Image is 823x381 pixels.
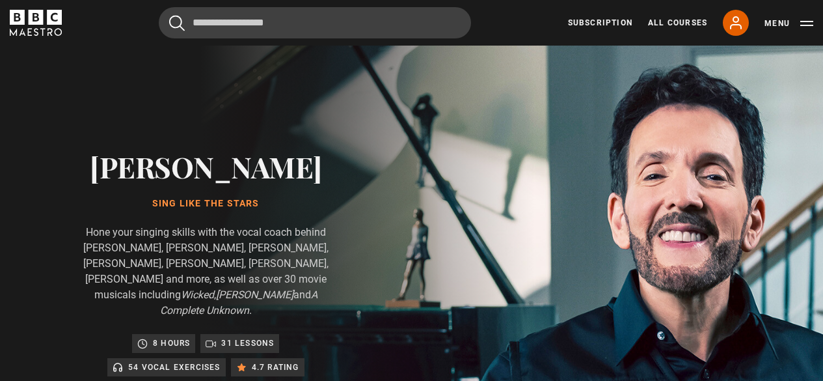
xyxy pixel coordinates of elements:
p: 31 lessons [221,337,274,350]
svg: BBC Maestro [10,10,62,36]
i: Wicked [181,289,214,301]
a: All Courses [648,17,707,29]
button: Submit the search query [169,15,185,31]
a: Subscription [568,17,632,29]
input: Search [159,7,471,38]
i: A Complete Unknown [160,289,317,317]
h2: [PERSON_NAME] [78,150,334,183]
p: 8 hours [153,337,190,350]
h1: Sing Like the Stars [78,199,334,209]
p: 54 Vocal Exercises [128,361,221,374]
button: Toggle navigation [764,17,813,30]
p: 4.7 rating [252,361,299,374]
p: Hone your singing skills with the vocal coach behind [PERSON_NAME], [PERSON_NAME], [PERSON_NAME],... [78,225,334,318]
i: [PERSON_NAME] [216,289,293,301]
